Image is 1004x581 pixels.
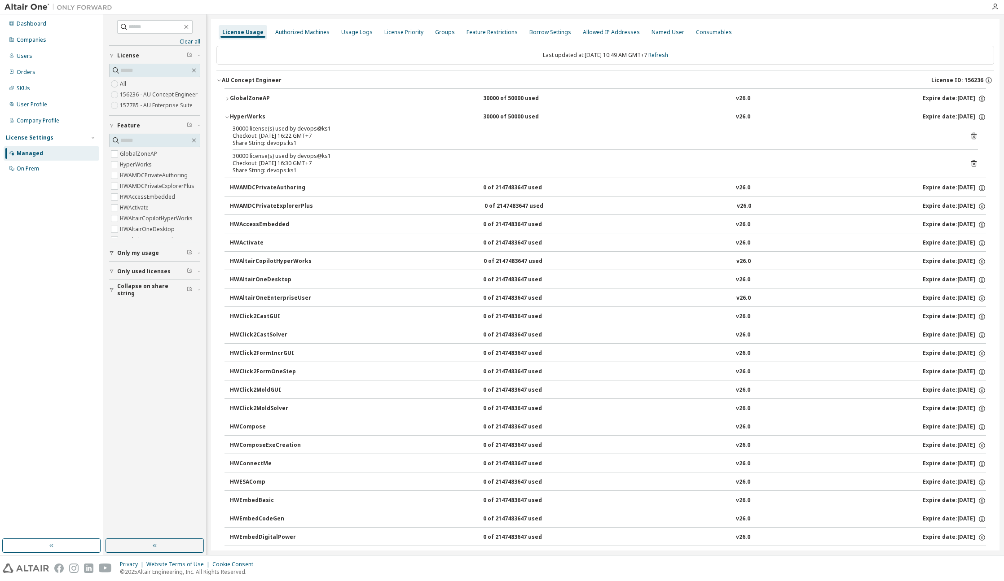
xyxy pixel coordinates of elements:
[120,89,199,100] label: 156236 - AU Concept Engineer
[120,181,196,192] label: HWAMDCPrivateExplorerPlus
[483,386,564,394] div: 0 of 2147483647 used
[120,192,177,202] label: HWAccessEmbedded
[736,515,750,523] div: v26.0
[483,331,564,339] div: 0 of 2147483647 used
[736,331,750,339] div: v26.0
[483,515,564,523] div: 0 of 2147483647 used
[117,52,139,59] span: License
[384,29,423,36] div: License Priority
[230,313,311,321] div: HWClick2CastGUI
[923,184,986,192] div: Expire date: [DATE]
[233,132,956,140] div: Checkout: [DATE] 16:22 GMT+7
[230,113,311,121] div: HyperWorks
[737,202,751,210] div: v26.0
[6,134,53,141] div: License Settings
[230,423,311,431] div: HWCompose
[483,405,564,413] div: 0 of 2147483647 used
[923,460,986,468] div: Expire date: [DATE]
[230,509,986,529] button: HWEmbedCodeGen0 of 2147483647 usedv26.0Expire date:[DATE]
[230,491,986,511] button: HWEmbedBasic0 of 2147483647 usedv26.0Expire date:[DATE]
[109,280,200,300] button: Collapse on share string
[483,478,564,486] div: 0 of 2147483647 used
[923,386,986,394] div: Expire date: [DATE]
[230,497,311,505] div: HWEmbedBasic
[923,515,986,523] div: Expire date: [DATE]
[230,386,311,394] div: HWClick2MoldGUI
[923,276,986,284] div: Expire date: [DATE]
[146,561,212,568] div: Website Terms of Use
[216,46,994,65] div: Last updated at: [DATE] 10:49 AM GMT+7
[923,423,986,431] div: Expire date: [DATE]
[69,564,79,573] img: instagram.svg
[230,405,311,413] div: HWClick2MoldSolver
[736,423,750,431] div: v26.0
[736,221,750,229] div: v26.0
[736,441,750,450] div: v26.0
[923,113,986,121] div: Expire date: [DATE]
[230,533,311,542] div: HWEmbedDigitalPower
[736,95,750,103] div: v26.0
[736,184,750,192] div: v26.0
[483,95,564,103] div: 30000 of 50000 used
[483,313,564,321] div: 0 of 2147483647 used
[484,202,565,210] div: 0 of 2147483647 used
[230,239,311,247] div: HWActivate
[483,497,564,505] div: 0 of 2147483647 used
[17,117,59,124] div: Company Profile
[483,294,564,302] div: 0 of 2147483647 used
[483,349,564,358] div: 0 of 2147483647 used
[230,362,986,382] button: HWClick2FormOneStep0 of 2147483647 usedv26.0Expire date:[DATE]
[736,239,750,247] div: v26.0
[230,184,311,192] div: HWAMDCPrivateAuthoring
[233,140,956,147] div: Share String: devops:ks1
[120,79,128,89] label: All
[483,460,564,468] div: 0 of 2147483647 used
[736,349,750,358] div: v26.0
[275,29,330,36] div: Authorized Machines
[736,460,750,468] div: v26.0
[923,349,986,358] div: Expire date: [DATE]
[117,268,171,275] span: Only used licenses
[736,478,750,486] div: v26.0
[736,258,751,266] div: v26.0
[736,313,750,321] div: v26.0
[17,69,35,76] div: Orders
[483,276,564,284] div: 0 of 2147483647 used
[230,178,986,198] button: HWAMDCPrivateAuthoring0 of 2147483647 usedv26.0Expire date:[DATE]
[117,249,159,257] span: Only my usage
[923,478,986,486] div: Expire date: [DATE]
[529,29,571,36] div: Borrow Settings
[17,85,30,92] div: SKUs
[17,165,39,172] div: On Prem
[230,441,311,450] div: HWComposeExeCreation
[483,239,564,247] div: 0 of 2147483647 used
[931,77,983,84] span: License ID: 156236
[54,564,64,573] img: facebook.svg
[225,89,986,109] button: GlobalZoneAP30000 of 50000 usedv26.0Expire date:[DATE]
[230,349,311,358] div: HWClick2FormIncrGUI
[120,235,194,245] label: HWAltairOneEnterpriseUser
[3,564,49,573] img: altair_logo.svg
[648,51,668,59] a: Refresh
[923,239,986,247] div: Expire date: [DATE]
[187,286,192,293] span: Clear filter
[230,307,986,327] button: HWClick2CastGUI0 of 2147483647 usedv26.0Expire date:[DATE]
[233,167,956,174] div: Share String: devops:ks1
[230,515,311,523] div: HWEmbedCodeGen
[109,262,200,281] button: Only used licenses
[923,331,986,339] div: Expire date: [DATE]
[923,294,986,302] div: Expire date: [DATE]
[187,268,192,275] span: Clear filter
[736,113,750,121] div: v26.0
[120,202,150,213] label: HWActivate
[120,213,194,224] label: HWAltairCopilotHyperWorks
[230,478,311,486] div: HWESAComp
[230,368,311,376] div: HWClick2FormOneStep
[212,561,259,568] div: Cookie Consent
[923,221,986,229] div: Expire date: [DATE]
[736,368,750,376] div: v26.0
[652,29,684,36] div: Named User
[736,276,750,284] div: v26.0
[109,243,200,263] button: Only my usage
[467,29,518,36] div: Feature Restrictions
